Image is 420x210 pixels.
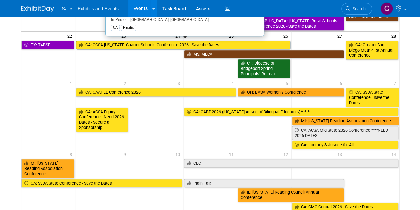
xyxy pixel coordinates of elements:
[283,32,291,40] span: 26
[393,79,399,87] span: 7
[67,32,75,40] span: 22
[228,150,237,158] span: 11
[184,179,344,188] a: Plain Talk
[350,6,366,11] span: Search
[346,88,399,107] a: CA: SSDA State Conference - Save the Dates
[175,150,183,158] span: 10
[380,2,393,15] img: Christine Lurz
[341,3,372,15] a: Search
[336,32,345,40] span: 27
[62,6,119,11] span: Sales - Exhibits and Events
[76,88,236,97] a: CA: CAAPLE Conference 2026
[391,32,399,40] span: 28
[128,17,209,22] span: [GEOGRAPHIC_DATA], [GEOGRAPHIC_DATA]
[238,88,344,97] a: OH: BASA Women’s Conference
[111,25,120,31] div: CA
[238,59,290,78] a: CT: Diocese of Bridgeport Spring Principals’ Retreat
[238,17,344,30] a: [GEOGRAPHIC_DATA]: [US_STATE] Rural Schools Spring Conference 2026 - Save the Dates
[292,117,399,125] a: MI: [US_STATE] Reading Association Conference
[76,108,128,132] a: CA: ACSA Equity Conference - Need 2026 Dates - Secure a Sponsorship
[69,150,75,158] span: 8
[21,179,182,188] a: CA: SSDA State Conference - Save the Dates
[346,41,398,60] a: CA: Greater San Diego Math 41st Annual Conference
[292,141,398,149] a: CA: Literacy & Justice for All
[336,150,345,158] span: 13
[339,79,345,87] span: 6
[283,150,291,158] span: 12
[69,79,75,87] span: 1
[292,126,398,140] a: CA: ACSA Mid State 2026 Conference ****NEED 2026 DATES
[184,108,398,116] a: CA: CABE 2026 ([US_STATE] Assoc of Bilingual Educators)
[231,79,237,87] span: 4
[177,79,183,87] span: 3
[123,79,129,87] span: 2
[285,79,291,87] span: 5
[238,188,344,202] a: IL: [US_STATE] Reading Council Annual Conference
[21,6,54,12] img: ExhibitDay
[123,150,129,158] span: 9
[391,150,399,158] span: 14
[121,25,136,31] div: Pacific
[76,41,290,49] a: CA: CCSA [US_STATE] Charter Schools Conference 2026 - Save the Dates
[111,17,128,22] span: In-Person
[184,50,344,59] a: MS: MECA
[184,159,398,168] a: CEC
[21,41,74,49] a: TX: TABSE
[21,159,74,178] a: MI: [US_STATE] Reading Association Conference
